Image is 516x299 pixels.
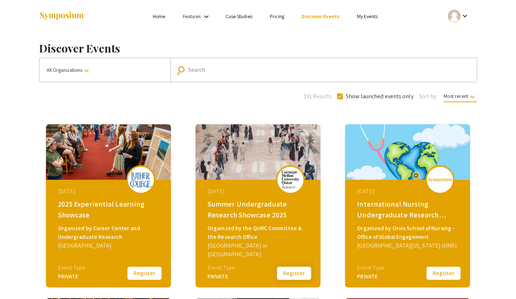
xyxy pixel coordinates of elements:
button: Register [276,266,312,281]
div: Organized by Orvis School of Nursing - Office of Global Engagement [357,224,460,241]
img: 2025-experiential-learning-showcase_eventCoverPhoto_3051d9__thumb.jpg [46,124,171,180]
div: [DATE] [357,187,460,196]
div: PRIVATE [357,272,385,281]
a: Features [183,13,201,20]
img: logo_v2.png [427,177,453,182]
img: summer-undergraduate-research-showcase-2025_eventCoverPhoto_d7183b__thumb.jpg [196,124,320,180]
a: My Events [357,13,378,20]
div: Organized by Career Center and Undergraduate Research [58,224,161,241]
mat-icon: Expand Features list [202,12,211,21]
span: 191 Results [304,92,332,101]
iframe: Chat [5,266,31,294]
div: [GEOGRAPHIC_DATA][US_STATE] (UNR) [357,241,460,250]
button: Register [126,266,163,281]
div: PRIVATE [58,272,85,281]
img: global-connections-in-nursing-philippines-neva_eventCoverPhoto_3453dd__thumb.png [345,124,470,180]
mat-icon: Expand account dropdown [461,12,469,20]
img: summer-undergraduate-research-showcase-2025_eventLogo_367938_.png [280,170,301,188]
button: Expand account dropdown [440,8,477,24]
div: [DATE] [58,187,161,196]
div: Summer Undergraduate Research Showcase 2025 [207,199,310,220]
a: Case Studies [226,13,252,20]
div: [DATE] [207,187,310,196]
span: Show launched events only [346,92,414,101]
mat-icon: keyboard_arrow_down [468,92,477,101]
a: Home [153,13,165,20]
button: Register [425,266,462,281]
div: Event Type [357,263,385,272]
div: 2025 Experiential Learning Showcase [58,199,161,220]
img: Symposium by ForagerOne [39,11,84,21]
mat-icon: Search [177,64,188,77]
a: Discover Events [302,13,340,20]
div: [GEOGRAPHIC_DATA] [58,241,161,250]
button: Most recent [438,90,483,103]
mat-icon: keyboard_arrow_down [82,66,91,75]
span: Sort by: [419,92,438,101]
span: All Organizations [47,67,91,73]
h1: Discover Events [39,42,477,55]
div: International Nursing Undergraduate Research Symposium (INURS) [357,199,460,220]
span: Most recent [444,93,477,102]
div: PRIVATE [207,272,235,281]
button: All Organizations [39,58,171,82]
div: Event Type [58,263,85,272]
a: Pricing [270,13,285,20]
img: 2025-experiential-learning-showcase_eventLogo_377aea_.png [130,172,152,187]
div: [GEOGRAPHIC_DATA] in [GEOGRAPHIC_DATA] [207,241,310,259]
div: Organized by the QURC Committee & the Research Office [207,224,310,241]
div: Event Type [207,263,235,272]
